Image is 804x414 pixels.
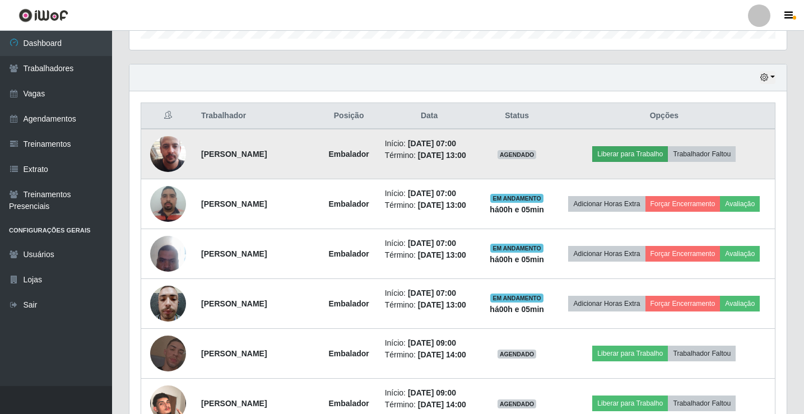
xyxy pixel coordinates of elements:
[408,338,456,347] time: [DATE] 09:00
[320,103,378,129] th: Posição
[408,189,456,198] time: [DATE] 07:00
[592,396,668,411] button: Liberar para Trabalho
[201,199,267,208] strong: [PERSON_NAME]
[480,103,553,129] th: Status
[328,150,369,159] strong: Embalador
[568,196,645,212] button: Adicionar Horas Extra
[328,299,369,308] strong: Embalador
[418,201,466,210] time: [DATE] 13:00
[418,400,466,409] time: [DATE] 14:00
[385,349,474,361] li: Término:
[385,199,474,211] li: Término:
[720,246,760,262] button: Avaliação
[328,399,369,408] strong: Embalador
[490,255,544,264] strong: há 00 h e 05 min
[201,399,267,408] strong: [PERSON_NAME]
[385,249,474,261] li: Término:
[150,230,186,277] img: 1722619557508.jpeg
[385,188,474,199] li: Início:
[645,246,721,262] button: Forçar Encerramento
[150,280,186,327] img: 1742686144384.jpeg
[720,296,760,311] button: Avaliação
[150,122,186,186] img: 1745843945427.jpeg
[490,305,544,314] strong: há 00 h e 05 min
[150,322,186,385] img: 1690769088770.jpeg
[385,299,474,311] li: Término:
[490,294,543,303] span: EM ANDAMENTO
[490,244,543,253] span: EM ANDAMENTO
[645,196,721,212] button: Forçar Encerramento
[668,396,736,411] button: Trabalhador Faltou
[18,8,68,22] img: CoreUI Logo
[194,103,319,129] th: Trabalhador
[408,239,456,248] time: [DATE] 07:00
[668,146,736,162] button: Trabalhador Faltou
[201,249,267,258] strong: [PERSON_NAME]
[554,103,775,129] th: Opções
[201,150,267,159] strong: [PERSON_NAME]
[385,150,474,161] li: Término:
[385,287,474,299] li: Início:
[328,249,369,258] strong: Embalador
[418,300,466,309] time: [DATE] 13:00
[328,349,369,358] strong: Embalador
[378,103,481,129] th: Data
[418,250,466,259] time: [DATE] 13:00
[408,388,456,397] time: [DATE] 09:00
[418,350,466,359] time: [DATE] 14:00
[385,387,474,399] li: Início:
[408,289,456,297] time: [DATE] 07:00
[490,205,544,214] strong: há 00 h e 05 min
[568,246,645,262] button: Adicionar Horas Extra
[150,180,186,227] img: 1686264689334.jpeg
[490,194,543,203] span: EM ANDAMENTO
[592,146,668,162] button: Liberar para Trabalho
[645,296,721,311] button: Forçar Encerramento
[385,138,474,150] li: Início:
[498,350,537,359] span: AGENDADO
[328,199,369,208] strong: Embalador
[592,346,668,361] button: Liberar para Trabalho
[498,150,537,159] span: AGENDADO
[418,151,466,160] time: [DATE] 13:00
[385,399,474,411] li: Término:
[385,337,474,349] li: Início:
[408,139,456,148] time: [DATE] 07:00
[568,296,645,311] button: Adicionar Horas Extra
[201,349,267,358] strong: [PERSON_NAME]
[498,399,537,408] span: AGENDADO
[720,196,760,212] button: Avaliação
[201,299,267,308] strong: [PERSON_NAME]
[668,346,736,361] button: Trabalhador Faltou
[385,238,474,249] li: Início:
